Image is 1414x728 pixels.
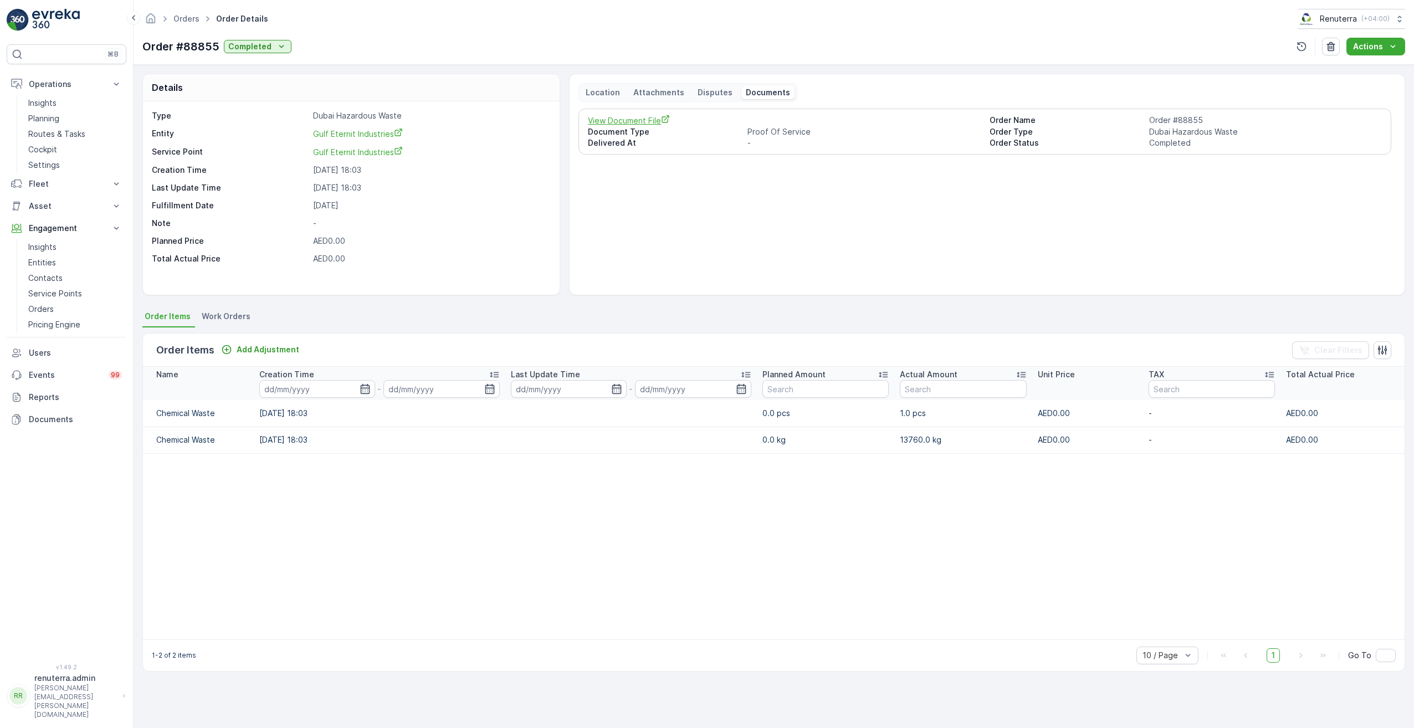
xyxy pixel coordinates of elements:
[313,200,548,211] p: [DATE]
[28,288,82,299] p: Service Points
[34,673,117,684] p: renuterra.admin
[152,128,309,140] p: Entity
[259,380,375,398] input: dd/mm/yyyy
[747,137,980,148] p: -
[1149,126,1382,137] p: Dubai Hazardous Waste
[698,87,732,98] p: Disputes
[588,115,980,126] a: View Document File
[1348,650,1371,661] span: Go To
[894,427,1032,453] td: 13760.0 kg
[313,147,403,157] span: Gulf Eternit Industries
[34,684,117,719] p: [PERSON_NAME][EMAIL_ADDRESS][PERSON_NAME][DOMAIN_NAME]
[629,382,633,396] p: -
[1149,369,1164,380] p: TAX
[224,40,291,53] button: Completed
[7,195,126,217] button: Asset
[24,239,126,255] a: Insights
[747,126,980,137] p: Proof Of Service
[29,201,104,212] p: Asset
[152,81,183,94] p: Details
[586,87,620,98] p: Location
[635,380,751,398] input: dd/mm/yyyy
[29,178,104,189] p: Fleet
[511,380,627,398] input: dd/mm/yyyy
[24,111,126,126] a: Planning
[990,137,1145,148] p: Order Status
[7,173,126,195] button: Fleet
[28,257,56,268] p: Entities
[1286,369,1355,380] p: Total Actual Price
[1292,341,1369,359] button: Clear Filters
[259,369,314,380] p: Creation Time
[24,286,126,301] a: Service Points
[633,87,684,98] p: Attachments
[313,182,548,193] p: [DATE] 18:03
[173,14,199,23] a: Orders
[111,371,120,380] p: 99
[1267,648,1280,663] span: 1
[24,95,126,111] a: Insights
[7,673,126,719] button: RRrenuterra.admin[PERSON_NAME][EMAIL_ADDRESS][PERSON_NAME][DOMAIN_NAME]
[7,386,126,408] a: Reports
[145,311,191,322] span: Order Items
[29,414,122,425] p: Documents
[28,98,57,109] p: Insights
[29,223,104,234] p: Engagement
[762,380,889,398] input: Search
[7,408,126,430] a: Documents
[254,427,505,453] td: [DATE] 18:03
[107,50,119,59] p: ⌘B
[7,364,126,386] a: Events99
[1149,380,1275,398] input: Search
[746,87,790,98] p: Documents
[24,142,126,157] a: Cockpit
[202,311,250,322] span: Work Orders
[7,73,126,95] button: Operations
[143,400,254,427] td: Chemical Waste
[145,17,157,26] a: Homepage
[1149,137,1382,148] p: Completed
[588,137,743,148] p: Delivered At
[143,427,254,453] td: Chemical Waste
[237,344,299,355] p: Add Adjustment
[28,304,54,315] p: Orders
[24,157,126,173] a: Settings
[217,343,304,356] button: Add Adjustment
[7,9,29,31] img: logo
[1149,115,1382,126] p: Order #88855
[28,129,85,140] p: Routes & Tasks
[152,200,309,211] p: Fulfillment Date
[1143,427,1280,453] td: -
[313,128,548,140] a: Gulf Eternit Industries
[1361,14,1390,23] p: ( +04:00 )
[1298,13,1315,25] img: Screenshot_2024-07-26_at_13.33.01.png
[313,165,548,176] p: [DATE] 18:03
[24,126,126,142] a: Routes & Tasks
[313,129,403,139] span: Gulf Eternit Industries
[156,369,178,380] p: Name
[900,380,1026,398] input: Search
[24,255,126,270] a: Entities
[28,242,57,253] p: Insights
[313,254,345,263] span: AED0.00
[28,113,59,124] p: Planning
[313,146,548,158] a: Gulf Eternit Industries
[757,427,894,453] td: 0.0 kg
[152,182,309,193] p: Last Update Time
[588,126,743,137] p: Document Type
[24,317,126,332] a: Pricing Engine
[24,301,126,317] a: Orders
[254,400,505,427] td: [DATE] 18:03
[1314,345,1362,356] p: Clear Filters
[152,110,309,121] p: Type
[28,160,60,171] p: Settings
[152,218,309,229] p: Note
[9,687,27,705] div: RR
[7,217,126,239] button: Engagement
[152,146,309,158] p: Service Point
[142,38,219,55] p: Order #88855
[28,319,80,330] p: Pricing Engine
[152,165,309,176] p: Creation Time
[28,144,57,155] p: Cockpit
